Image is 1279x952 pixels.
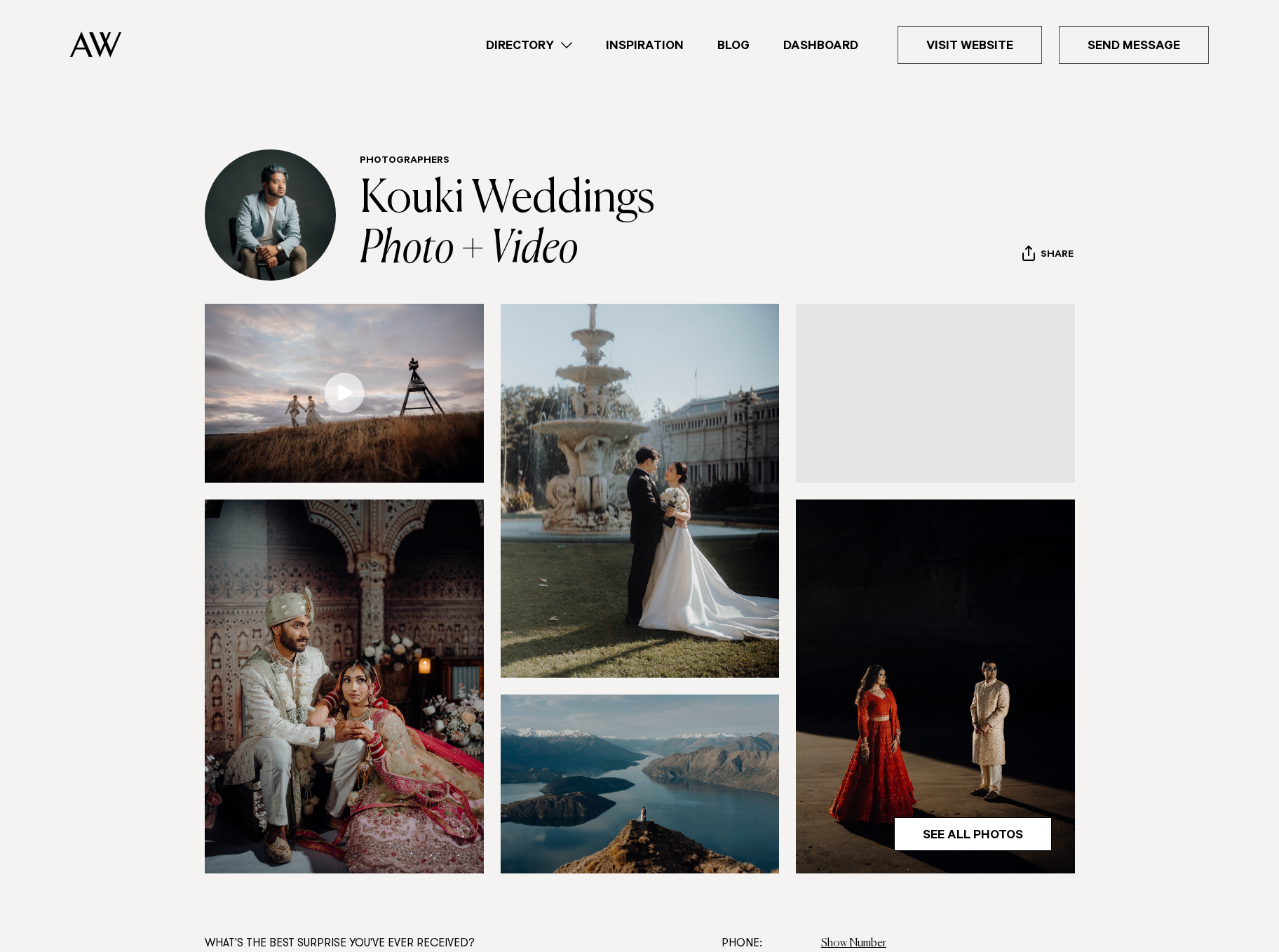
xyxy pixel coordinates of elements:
[821,938,886,949] a: Show Number
[894,817,1052,851] a: See All Photos
[898,26,1042,64] a: Visit Website
[766,36,875,55] a: Dashboard
[1041,249,1074,262] span: Share
[205,149,336,281] img: Profile Avatar
[70,32,121,58] img: Auckland Weddings Logo
[1022,245,1074,266] button: Share
[360,177,655,272] a: Kouki Weddings Photo + Video
[469,36,589,55] a: Directory
[589,36,701,55] a: Inspiration
[701,36,766,55] a: Blog
[360,156,449,167] a: Photographers
[1059,26,1209,64] a: Send Message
